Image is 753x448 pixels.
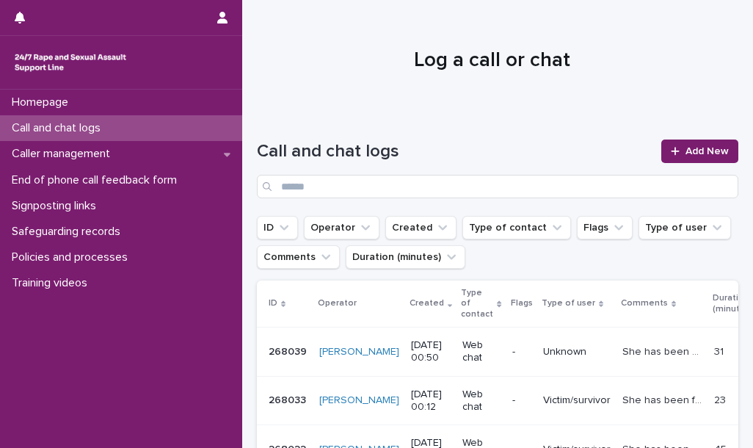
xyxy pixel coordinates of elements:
button: Operator [304,216,379,239]
p: - [512,346,531,358]
p: Type of user [542,295,595,311]
p: 23 [714,391,729,407]
button: Type of contact [462,216,571,239]
p: Homepage [6,95,80,109]
p: Created [410,295,444,311]
h1: Call and chat logs [257,141,652,162]
button: Duration (minutes) [346,245,465,269]
p: Web chat [462,339,500,364]
p: Policies and processes [6,250,139,264]
input: Search [257,175,738,198]
p: [DATE] 00:50 [411,339,451,364]
p: Operator [318,295,357,311]
p: - [512,394,531,407]
a: [PERSON_NAME] [319,346,399,358]
p: Training videos [6,276,99,290]
p: Flags [511,295,533,311]
p: 31 [714,343,727,358]
p: Safeguarding records [6,225,132,239]
p: ID [269,295,277,311]
p: Victim/survivor [543,394,611,407]
a: [PERSON_NAME] [319,394,399,407]
p: Type of contact [461,285,493,322]
span: Add New [685,146,729,156]
button: ID [257,216,298,239]
p: 268033 [269,391,309,407]
button: Comments [257,245,340,269]
p: Comments [621,295,668,311]
p: Unknown [543,346,611,358]
button: Type of user [639,216,731,239]
p: She has been feeling depressed and overwhelmed by flashbacks, explored her feelings and validated... [622,391,705,407]
p: She has been having panic and depression and is not able to understand why and how to calm hersel... [622,343,705,358]
a: Add New [661,140,738,163]
p: Signposting links [6,199,108,213]
p: 268039 [269,343,310,358]
p: Duration (minutes) [713,290,753,317]
p: Caller management [6,147,122,161]
button: Flags [577,216,633,239]
p: Call and chat logs [6,121,112,135]
p: End of phone call feedback form [6,173,189,187]
p: [DATE] 00:12 [411,389,451,413]
h1: Log a call or chat [257,48,727,73]
img: rhQMoQhaT3yELyF149Cw [12,48,129,77]
button: Created [385,216,456,239]
p: Web chat [462,389,500,413]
